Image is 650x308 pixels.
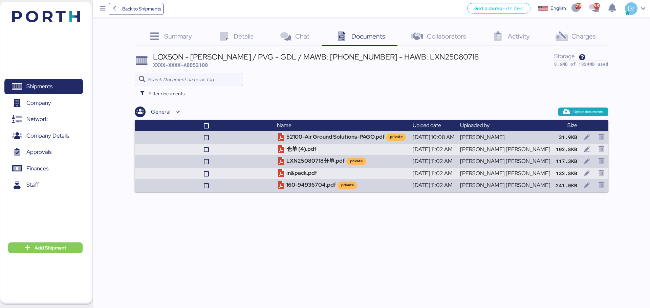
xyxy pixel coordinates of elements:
a: Company Details [4,128,83,143]
span: Company [26,98,51,108]
td: [PERSON_NAME] [PERSON_NAME] [457,144,553,155]
div: General [151,108,170,116]
a: Staff [4,177,83,193]
button: Filter documents [135,88,190,100]
div: private [341,182,354,188]
td: [PERSON_NAME] [PERSON_NAME] [457,168,553,179]
td: in&pack.pdf [274,168,410,179]
td: 52100-Air Ground Solutions-PAGO.pdf [274,131,410,144]
td: 117.3KB [553,155,580,168]
td: 160-94936704.pdf [274,179,410,192]
span: LV [628,4,634,13]
td: [PERSON_NAME] [PERSON_NAME] [457,179,553,192]
span: Collaborators [427,32,466,41]
a: Network [4,112,83,127]
span: Documents [351,32,385,41]
td: 31.9KB [553,131,580,144]
span: Approvals [26,147,51,157]
span: Back to Shipments [122,5,161,13]
span: Upload date [413,122,441,129]
div: private [390,134,403,140]
div: 0.6MB of 1024MB used [554,61,608,67]
td: [DATE] 11:02 AM [410,168,457,179]
span: Upload documents [573,109,603,115]
td: 102.8KB [553,144,580,155]
div: private [350,158,363,164]
td: [DATE] 10:08 AM [410,131,457,144]
td: 仓单 (4).pdf [274,144,410,155]
button: Add Shipment [8,242,83,253]
span: Company Details [26,131,69,141]
span: Storage [554,52,575,60]
td: [DATE] 11:02 AM [410,144,457,155]
a: Company [4,95,83,111]
td: 132.8KB [553,168,580,179]
span: Size [567,122,577,129]
td: 241.0KB [553,179,580,192]
input: Search Document name or Tag [148,73,239,86]
a: Approvals [4,144,83,160]
td: [PERSON_NAME] [PERSON_NAME] [457,155,553,168]
button: Menu [97,3,109,15]
span: Uploaded by [460,122,490,129]
a: Shipments [4,79,83,94]
span: Details [234,32,254,41]
span: Charges [571,32,596,41]
span: Name [277,122,291,129]
div: English [550,5,566,12]
span: Staff [26,180,39,190]
span: Finances [26,164,48,173]
span: Chat [295,32,309,41]
td: [PERSON_NAME] [457,131,553,144]
span: Shipments [26,81,52,91]
td: [DATE] 11:02 AM [410,155,457,168]
a: Back to Shipments [109,3,164,15]
span: Summary [164,32,192,41]
span: XXXX-XXXX-A0052100 [153,62,208,68]
button: Upload documents [558,108,608,116]
td: LXN25080718分单.pdf [274,155,410,168]
span: Filter documents [149,90,185,98]
a: Finances [4,161,83,176]
span: Add Shipment [35,244,66,252]
td: [DATE] 11:02 AM [410,179,457,192]
span: Network [26,114,48,124]
div: LOXSON - [PERSON_NAME] / PVG - GDL / MAWB: [PHONE_NUMBER] - HAWB: LXN25080718 [153,53,479,61]
span: Activity [508,32,530,41]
